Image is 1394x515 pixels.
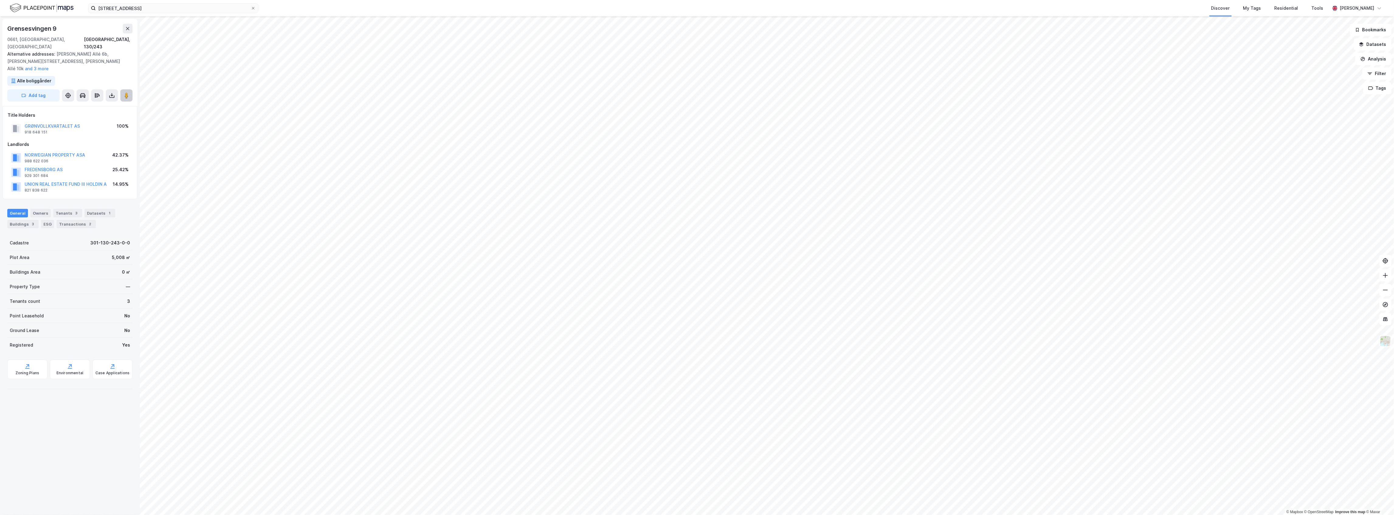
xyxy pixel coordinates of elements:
div: Buildings [7,220,39,228]
div: Residential [1275,5,1298,12]
div: Plot Area [10,254,29,261]
button: Tags [1363,82,1392,94]
iframe: Chat Widget [1364,486,1394,515]
div: [PERSON_NAME] Allé 6b, [PERSON_NAME][STREET_ADDRESS], [PERSON_NAME] Allé 10k [7,50,128,72]
div: Case Applications [95,371,129,375]
div: No [124,312,130,320]
div: Discover [1211,5,1230,12]
div: 929 301 684 [25,173,48,178]
div: Title Holders [8,112,132,119]
a: Improve this map [1335,510,1365,514]
div: Zoning Plans [16,371,39,375]
div: 0 ㎡ [122,268,130,276]
div: 25.42% [112,166,129,173]
div: 821 838 622 [25,188,47,193]
div: Owners [30,209,51,217]
div: 0661, [GEOGRAPHIC_DATA], [GEOGRAPHIC_DATA] [7,36,84,50]
div: 3 [127,298,130,305]
button: Filter [1362,67,1392,80]
div: General [7,209,28,217]
div: [GEOGRAPHIC_DATA], 130/243 [84,36,133,50]
div: Transactions [57,220,96,228]
div: No [124,327,130,334]
div: 918 648 151 [25,130,47,135]
a: Mapbox [1286,510,1303,514]
div: Environmental [57,371,84,375]
img: logo.f888ab2527a4732fd821a326f86c7f29.svg [10,3,74,13]
div: 301-130-243-0-0 [90,239,130,247]
div: Point Leasehold [10,312,44,320]
div: My Tags [1243,5,1261,12]
div: Cadastre [10,239,29,247]
div: Ground Lease [10,327,39,334]
button: Bookmarks [1350,24,1392,36]
div: 14.95% [113,181,129,188]
div: Tools [1312,5,1323,12]
div: 3 [74,210,80,216]
img: Z [1380,335,1391,347]
button: Datasets [1354,38,1392,50]
div: Buildings Area [10,268,40,276]
div: 5,008 ㎡ [112,254,130,261]
div: 3 [30,221,36,227]
div: Landlords [8,141,132,148]
div: Alle boliggårder [17,77,51,85]
input: Search by address, cadastre, landlords, tenants or people [96,4,251,13]
div: Tenants [53,209,82,217]
div: 100% [117,123,129,130]
div: 42.37% [112,151,129,159]
div: Property Type [10,283,40,290]
div: Grensesvingen 9 [7,24,58,33]
div: 988 622 036 [25,159,48,164]
div: Yes [122,341,130,349]
div: Registered [10,341,33,349]
div: — [126,283,130,290]
div: Tenants count [10,298,40,305]
div: Datasets [85,209,115,217]
div: Kontrollprogram for chat [1364,486,1394,515]
a: OpenStreetMap [1304,510,1334,514]
div: 1 [107,210,113,216]
div: 2 [87,221,93,227]
button: Add tag [7,89,60,102]
button: Analysis [1355,53,1392,65]
div: ESG [41,220,54,228]
span: Alternative addresses: [7,51,57,57]
div: [PERSON_NAME] [1340,5,1375,12]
